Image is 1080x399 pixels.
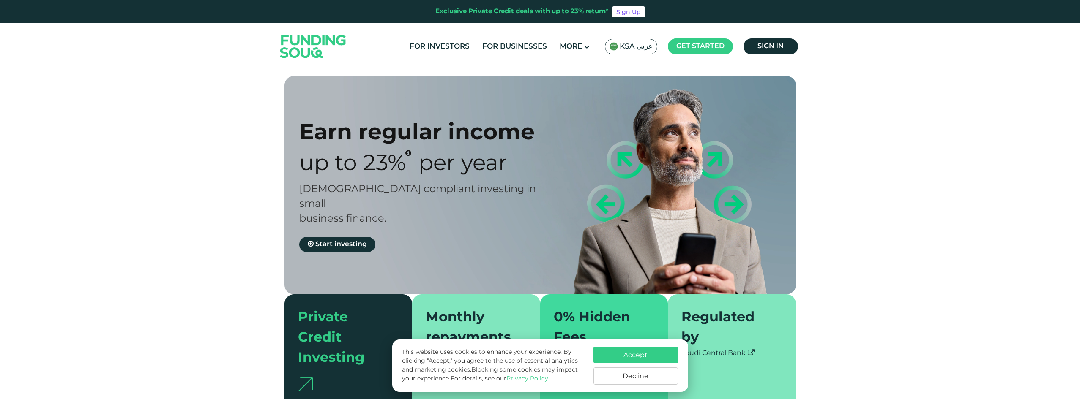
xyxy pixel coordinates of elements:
[299,118,555,145] div: Earn regular income
[299,237,375,252] a: Start investing
[298,377,313,391] img: arrow
[402,367,578,382] span: Blocking some cookies may impact your experience
[299,154,406,175] span: Up to 23%
[681,308,772,348] div: Regulated by
[744,38,798,54] a: Sign in
[435,7,609,16] div: Exclusive Private Credit deals with up to 23% return*
[405,149,411,156] i: 23% IRR (expected) ~ 15% Net yield (expected)
[451,376,550,382] span: For details, see our .
[757,43,784,49] span: Sign in
[272,25,355,68] img: Logo
[676,43,725,49] span: Get started
[418,154,507,175] span: Per Year
[593,367,678,385] button: Decline
[426,308,517,348] div: Monthly repayments
[620,42,653,52] span: KSA عربي
[560,43,582,50] span: More
[506,376,548,382] a: Privacy Policy
[681,348,782,358] div: Saudi Central Bank
[610,42,618,51] img: SA Flag
[402,348,585,383] p: This website uses cookies to enhance your experience. By clicking "Accept," you agree to the use ...
[298,308,389,369] div: Private Credit Investing
[315,241,367,247] span: Start investing
[612,6,645,17] a: Sign Up
[593,347,678,363] button: Accept
[299,185,536,224] span: [DEMOGRAPHIC_DATA] compliant investing in small business finance.
[554,308,645,348] div: 0% Hidden Fees
[480,40,549,54] a: For Businesses
[407,40,472,54] a: For Investors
